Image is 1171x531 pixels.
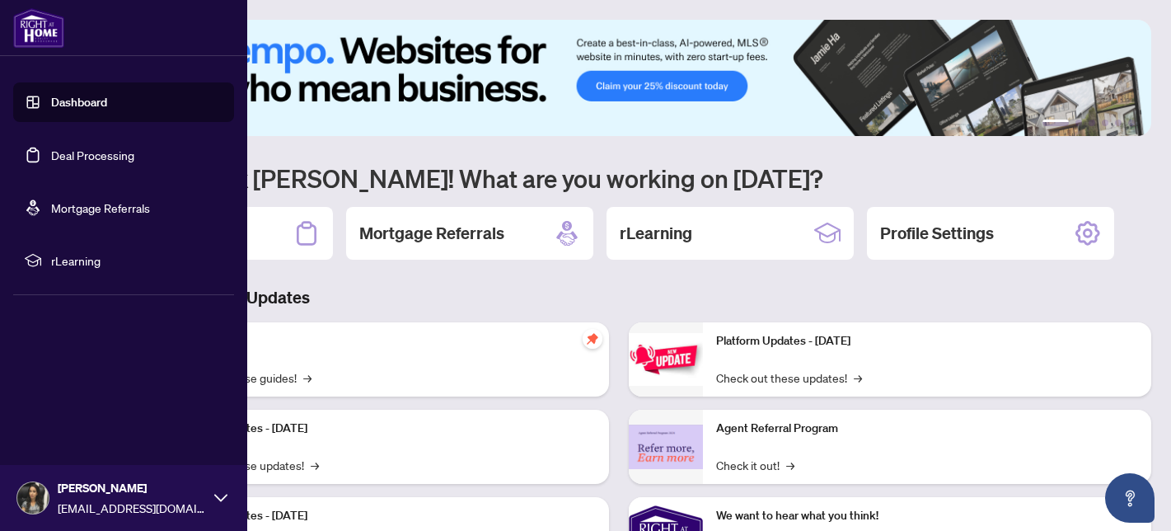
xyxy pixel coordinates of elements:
span: [EMAIL_ADDRESS][DOMAIN_NAME] [58,499,206,517]
p: We want to hear what you think! [716,507,1139,525]
p: Self-Help [173,332,596,350]
button: 1 [1042,120,1069,126]
img: Profile Icon [17,482,49,514]
button: 3 [1089,120,1095,126]
p: Platform Updates - [DATE] [173,420,596,438]
button: 6 [1128,120,1135,126]
span: [PERSON_NAME] [58,479,206,497]
span: → [854,369,862,387]
h2: Profile Settings [880,222,994,245]
button: Open asap [1105,473,1155,523]
img: Platform Updates - June 23, 2025 [629,333,703,385]
a: Check out these updates!→ [716,369,862,387]
a: Check it out!→ [716,456,794,474]
button: 5 [1115,120,1122,126]
span: rLearning [51,251,222,270]
h2: rLearning [620,222,692,245]
h1: Welcome back [PERSON_NAME]! What are you working on [DATE]? [86,162,1151,194]
span: → [786,456,794,474]
button: 2 [1075,120,1082,126]
h3: Brokerage & Industry Updates [86,286,1151,309]
p: Platform Updates - [DATE] [716,332,1139,350]
img: Slide 0 [86,20,1151,136]
p: Platform Updates - [DATE] [173,507,596,525]
span: pushpin [583,329,602,349]
a: Mortgage Referrals [51,200,150,215]
button: 4 [1102,120,1108,126]
p: Agent Referral Program [716,420,1139,438]
a: Dashboard [51,95,107,110]
img: logo [13,8,64,48]
span: → [303,369,311,387]
a: Deal Processing [51,148,134,162]
span: → [311,456,319,474]
h2: Mortgage Referrals [359,222,504,245]
img: Agent Referral Program [629,425,703,470]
